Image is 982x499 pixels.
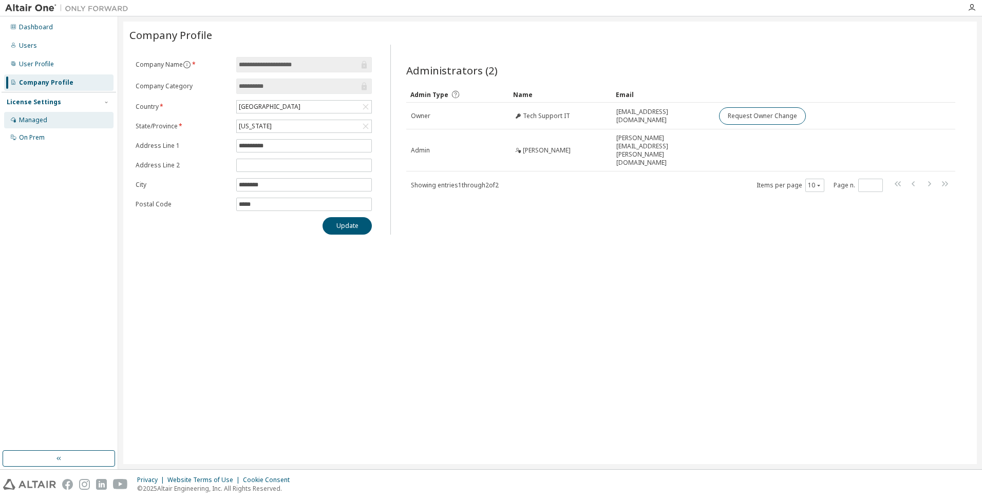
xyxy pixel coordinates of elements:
img: Altair One [5,3,134,13]
div: Website Terms of Use [167,476,243,484]
label: City [136,181,230,189]
label: Company Name [136,61,230,69]
span: Administrators (2) [406,63,498,78]
div: Managed [19,116,47,124]
div: Cookie Consent [243,476,296,484]
div: Dashboard [19,23,53,31]
span: Showing entries 1 through 2 of 2 [411,181,499,189]
span: Page n. [834,179,883,192]
span: Owner [411,112,430,120]
div: License Settings [7,98,61,106]
img: altair_logo.svg [3,479,56,490]
button: Update [323,217,372,235]
label: Address Line 1 [136,142,230,150]
div: User Profile [19,60,54,68]
label: Country [136,103,230,111]
span: Items per page [757,179,824,192]
span: Tech Support IT [523,112,570,120]
div: On Prem [19,133,45,142]
img: youtube.svg [113,479,128,490]
button: information [183,61,191,69]
label: Company Category [136,82,230,90]
label: Postal Code [136,200,230,208]
img: linkedin.svg [96,479,107,490]
span: Admin Type [410,90,448,99]
div: Users [19,42,37,50]
img: instagram.svg [79,479,90,490]
span: [PERSON_NAME] [523,146,571,155]
div: [GEOGRAPHIC_DATA] [237,101,371,113]
span: Admin [411,146,430,155]
span: [EMAIL_ADDRESS][DOMAIN_NAME] [616,108,710,124]
img: facebook.svg [62,479,73,490]
span: Company Profile [129,28,212,42]
div: Email [616,86,710,103]
div: [US_STATE] [237,120,371,132]
div: [US_STATE] [237,121,273,132]
div: Name [513,86,608,103]
div: Privacy [137,476,167,484]
button: Request Owner Change [719,107,806,125]
label: Address Line 2 [136,161,230,169]
div: Company Profile [19,79,73,87]
label: State/Province [136,122,230,130]
div: [GEOGRAPHIC_DATA] [237,101,302,112]
p: © 2025 Altair Engineering, Inc. All Rights Reserved. [137,484,296,493]
span: [PERSON_NAME][EMAIL_ADDRESS][PERSON_NAME][DOMAIN_NAME] [616,134,710,167]
button: 10 [808,181,822,189]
